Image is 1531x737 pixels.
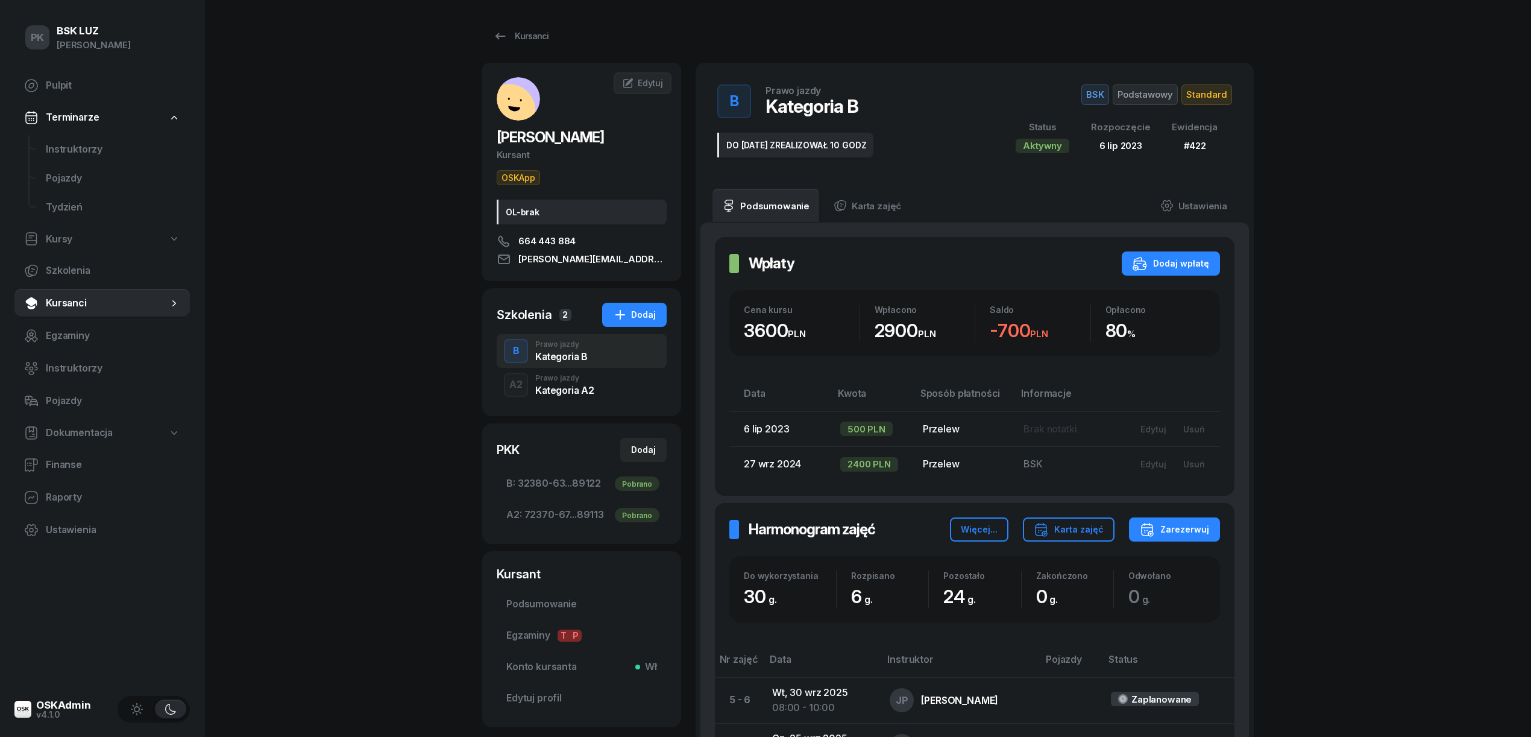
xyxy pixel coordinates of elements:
a: Pojazdy [36,164,190,193]
button: Usuń [1175,419,1213,439]
div: DO [DATE] ZREALIZOWAŁ 10 GODZ [717,133,873,157]
div: Przelew [923,422,1005,437]
span: Pojazdy [46,393,180,409]
span: 0 [1128,586,1157,607]
div: Edytuj [1140,459,1166,469]
a: Pulpit [14,71,190,100]
a: Tydzień [36,193,190,222]
div: B [725,89,744,113]
td: 5 - 6 [715,677,762,723]
div: v4.1.0 [36,710,91,719]
span: JP [896,695,908,706]
span: P [570,630,582,642]
div: Kursant [497,566,667,583]
h2: Wpłaty [749,254,794,273]
span: Wł [640,659,657,675]
button: Dodaj wpłatę [1122,251,1220,276]
small: % [1127,328,1136,340]
div: BSK LUZ [57,26,131,36]
th: Kwota [831,385,913,411]
div: 500 PLN [840,422,893,436]
span: Terminarze [46,110,99,125]
button: Zarezerwuj [1129,517,1220,542]
span: Ustawienia [46,522,180,538]
span: 72370-67...89113 [506,507,657,523]
button: Dodaj [602,303,667,327]
span: BSK [1081,84,1109,105]
div: Pozostało [943,571,1020,581]
span: T [558,630,570,642]
div: Prawo jazdy [765,86,821,95]
a: Ustawienia [1151,189,1237,223]
a: Terminarze [14,104,190,131]
div: Karta zajęć [1034,522,1104,537]
span: Szkolenia [46,263,180,279]
button: Karta zajęć [1023,517,1114,542]
span: Edytuj [638,78,663,88]
div: Zarezerwuj [1140,522,1209,537]
span: Dokumentacja [46,425,113,441]
div: 08:00 - 10:00 [772,700,870,716]
div: Kategoria A2 [535,385,594,395]
div: Status [1016,119,1069,135]
small: g. [864,593,873,606]
a: Dokumentacja [14,419,190,447]
span: Kursy [46,232,72,247]
span: Pojazdy [46,171,180,186]
span: 6 [851,586,879,607]
a: Instruktorzy [36,135,190,164]
th: Nr zajęć [715,651,762,677]
button: BPrawo jazdyKategoria B [497,334,667,368]
button: Usuń [1175,454,1213,474]
a: Karta zajęć [824,189,911,223]
div: [PERSON_NAME] [57,37,131,53]
small: g. [769,593,777,606]
span: [PERSON_NAME][EMAIL_ADDRESS][PERSON_NAME][DOMAIN_NAME] [518,252,667,267]
a: Kursanci [14,289,190,318]
span: Pulpit [46,78,180,93]
th: Pojazdy [1039,651,1101,677]
div: B [508,341,524,361]
a: Egzaminy [14,321,190,350]
div: Saldo [990,305,1090,315]
small: g. [967,593,976,606]
th: Status [1101,651,1234,677]
span: Podstawowy [1113,84,1178,105]
div: OL-brak [497,200,667,224]
div: Dodaj [631,443,656,457]
span: Tydzień [46,200,180,215]
div: Edytuj [1140,424,1166,434]
span: Kursanci [46,296,168,311]
a: B:32380-63...89122Pobrano [497,469,667,498]
button: A2 [504,373,528,397]
th: Instruktor [880,651,1039,677]
div: Cena kursu [744,305,860,315]
div: Dodaj [613,308,656,322]
a: Ustawienia [14,516,190,545]
div: PKK [497,441,520,458]
a: Pojazdy [14,387,190,416]
div: Rozpisano [851,571,928,581]
div: Do wykorzystania [744,571,836,581]
h2: Harmonogram zajęć [749,520,875,539]
span: Finanse [46,457,180,473]
div: Usuń [1183,459,1205,469]
div: Szkolenia [497,306,552,323]
button: Więcej... [950,517,1008,542]
small: PLN [918,328,936,340]
button: Edytuj [1132,419,1175,439]
div: Opłacono [1105,305,1206,315]
span: 2 [559,309,571,321]
a: Podsumowanie [497,590,667,619]
th: Sposób płatności [913,385,1014,411]
th: Data [762,651,880,677]
a: A2:72370-67...89113Pobrano [497,501,667,530]
span: 32380-63...89122 [506,476,657,492]
a: EgzaminyTP [497,621,667,650]
span: Podsumowanie [506,596,657,612]
div: -700 [990,320,1090,342]
div: Wpłacono [875,305,975,315]
span: A2: [506,507,522,523]
div: 80 [1105,320,1206,342]
a: 664 443 884 [497,234,667,248]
